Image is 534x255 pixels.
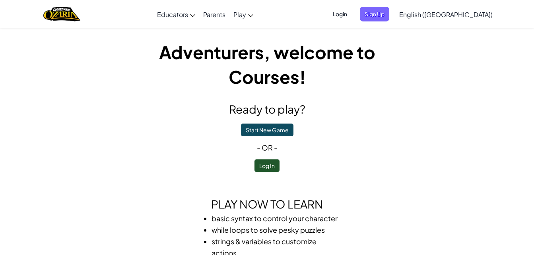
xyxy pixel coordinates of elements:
a: Ozaria by CodeCombat logo [43,6,80,22]
h2: Ready to play? [124,101,410,118]
a: Play [229,4,257,25]
button: Sign Up [360,7,389,21]
span: Educators [157,10,188,19]
h1: Adventurers, welcome to Courses! [124,40,410,89]
span: or [262,143,273,152]
span: - [273,143,278,152]
li: while loops to solve pesky puzzles [212,224,339,236]
button: Log In [254,159,280,172]
a: Educators [153,4,199,25]
a: English ([GEOGRAPHIC_DATA]) [395,4,497,25]
a: Parents [199,4,229,25]
span: Play [233,10,246,19]
button: Start New Game [241,124,293,136]
li: basic syntax to control your character [212,212,339,224]
button: Login [328,7,352,21]
h2: Play now to learn [124,196,410,212]
span: - [257,143,262,152]
img: Home [43,6,80,22]
span: English ([GEOGRAPHIC_DATA]) [399,10,493,19]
